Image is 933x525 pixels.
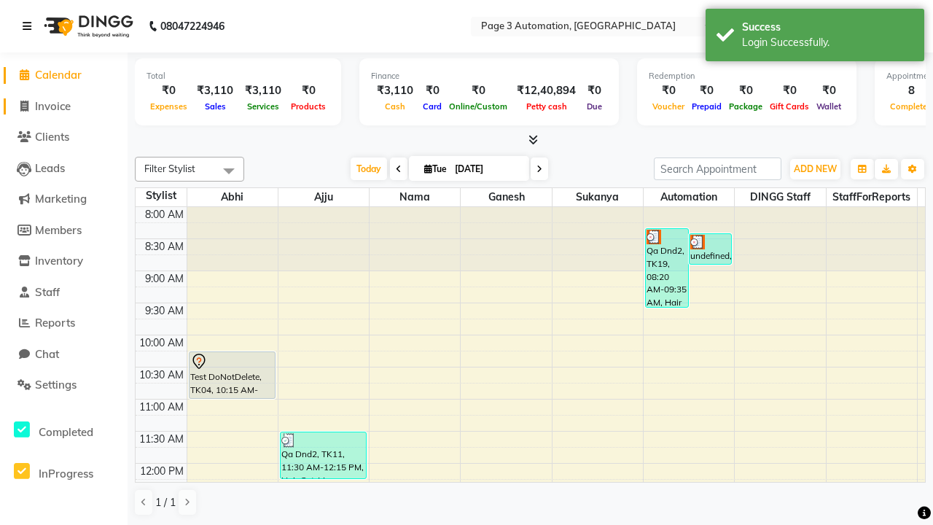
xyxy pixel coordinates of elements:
[201,101,230,112] span: Sales
[37,6,137,47] img: logo
[644,188,734,206] span: Automation
[35,254,83,268] span: Inventory
[511,82,582,99] div: ₹12,40,894
[142,303,187,319] div: 9:30 AM
[147,82,191,99] div: ₹0
[239,82,287,99] div: ₹3,110
[370,188,460,206] span: Nama
[419,101,445,112] span: Card
[35,347,59,361] span: Chat
[155,495,176,510] span: 1 / 1
[523,101,571,112] span: Petty cash
[281,432,366,478] div: Qa Dnd2, TK11, 11:30 AM-12:15 PM, Hair Cut-Men
[690,234,732,264] div: undefined, TK18, 08:25 AM-08:55 AM, Hair cut Below 12 years (Boy)
[742,35,913,50] div: Login Successfully.
[4,253,124,270] a: Inventory
[35,68,82,82] span: Calendar
[191,82,239,99] div: ₹3,110
[35,285,60,299] span: Staff
[445,82,511,99] div: ₹0
[742,20,913,35] div: Success
[790,159,840,179] button: ADD NEW
[136,188,187,203] div: Stylist
[654,157,781,180] input: Search Appointment
[35,99,71,113] span: Invoice
[813,82,845,99] div: ₹0
[450,158,523,180] input: 2025-09-02
[136,335,187,351] div: 10:00 AM
[4,160,124,177] a: Leads
[136,367,187,383] div: 10:30 AM
[725,101,766,112] span: Package
[582,82,607,99] div: ₹0
[278,188,369,206] span: Ajju
[649,70,845,82] div: Redemption
[39,425,93,439] span: Completed
[371,82,419,99] div: ₹3,110
[137,464,187,479] div: 12:00 PM
[766,82,813,99] div: ₹0
[35,161,65,175] span: Leads
[35,130,69,144] span: Clients
[4,67,124,84] a: Calendar
[142,207,187,222] div: 8:00 AM
[243,101,283,112] span: Services
[381,101,409,112] span: Cash
[142,271,187,287] div: 9:00 AM
[583,101,606,112] span: Due
[35,316,75,330] span: Reports
[794,163,837,174] span: ADD NEW
[4,315,124,332] a: Reports
[649,101,688,112] span: Voucher
[35,192,87,206] span: Marketing
[142,239,187,254] div: 8:30 AM
[4,191,124,208] a: Marketing
[688,101,725,112] span: Prepaid
[4,129,124,146] a: Clients
[190,352,275,398] div: Test DoNotDelete, TK04, 10:15 AM-11:00 AM, Hair Cut-Men
[136,432,187,447] div: 11:30 AM
[287,101,329,112] span: Products
[827,188,917,206] span: StaffForReports
[4,377,124,394] a: Settings
[4,222,124,239] a: Members
[725,82,766,99] div: ₹0
[4,346,124,363] a: Chat
[4,284,124,301] a: Staff
[39,467,93,481] span: InProgress
[371,70,607,82] div: Finance
[351,157,387,180] span: Today
[419,82,445,99] div: ₹0
[813,101,845,112] span: Wallet
[421,163,450,174] span: Tue
[144,163,195,174] span: Filter Stylist
[147,70,329,82] div: Total
[4,98,124,115] a: Invoice
[35,378,77,392] span: Settings
[35,223,82,237] span: Members
[461,188,551,206] span: Ganesh
[646,229,688,307] div: Qa Dnd2, TK19, 08:20 AM-09:35 AM, Hair Cut By Expert-Men,Hair Cut-Men
[688,82,725,99] div: ₹0
[187,188,278,206] span: Abhi
[147,101,191,112] span: Expenses
[766,101,813,112] span: Gift Cards
[287,82,329,99] div: ₹0
[649,82,688,99] div: ₹0
[160,6,225,47] b: 08047224946
[553,188,643,206] span: Sukanya
[735,188,825,206] span: DINGG Staff
[136,400,187,415] div: 11:00 AM
[445,101,511,112] span: Online/Custom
